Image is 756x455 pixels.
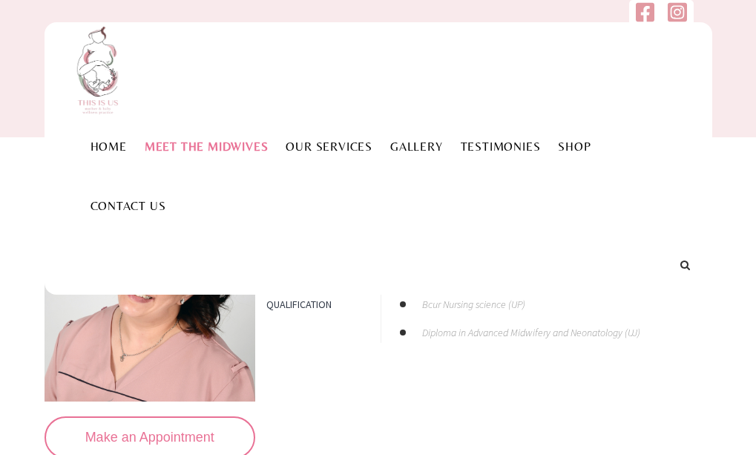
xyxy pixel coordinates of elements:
[668,10,686,27] a: Follow us on Instagram
[400,294,697,322] li: Bcur Nursing science (UP)
[400,322,697,343] li: Diploma in Advanced Midwifery and Neonatology (UJ)
[381,140,452,154] a: Gallery
[266,294,381,315] span: QUALIFICATION
[549,140,599,154] a: Shop
[277,140,381,154] a: Our Services
[452,140,550,154] a: Testimonies
[82,199,175,213] a: Contact Us
[136,140,277,154] a: Meet the Midwives
[636,1,654,23] img: facebook-square.svg
[82,140,136,154] a: Home
[67,22,134,117] img: This is us practice
[668,1,686,23] img: instagram-square.svg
